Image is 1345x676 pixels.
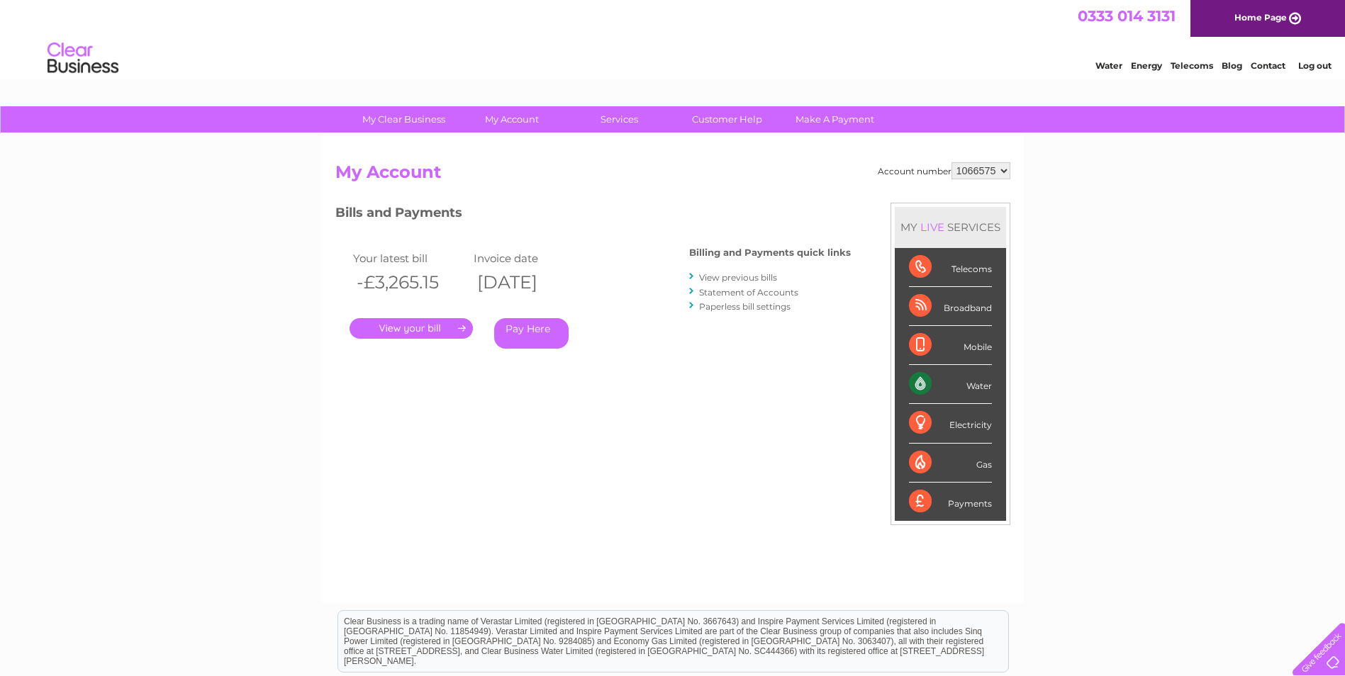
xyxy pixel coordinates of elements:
[669,106,786,133] a: Customer Help
[689,247,851,258] h4: Billing and Payments quick links
[909,444,992,483] div: Gas
[350,249,470,268] td: Your latest bill
[1298,60,1332,71] a: Log out
[350,318,473,339] a: .
[1131,60,1162,71] a: Energy
[494,318,569,349] a: Pay Here
[1251,60,1285,71] a: Contact
[338,8,1008,69] div: Clear Business is a trading name of Verastar Limited (registered in [GEOGRAPHIC_DATA] No. 3667643...
[878,162,1010,179] div: Account number
[350,268,470,297] th: -£3,265.15
[561,106,678,133] a: Services
[776,106,893,133] a: Make A Payment
[470,268,591,297] th: [DATE]
[909,483,992,521] div: Payments
[335,203,851,227] h3: Bills and Payments
[909,365,992,404] div: Water
[699,301,791,312] a: Paperless bill settings
[1222,60,1242,71] a: Blog
[1095,60,1122,71] a: Water
[909,404,992,443] div: Electricity
[470,249,591,268] td: Invoice date
[909,287,992,326] div: Broadband
[699,272,777,283] a: View previous bills
[1171,60,1213,71] a: Telecoms
[1078,7,1176,25] a: 0333 014 3131
[699,287,798,298] a: Statement of Accounts
[345,106,462,133] a: My Clear Business
[47,37,119,80] img: logo.png
[909,248,992,287] div: Telecoms
[917,220,947,234] div: LIVE
[909,326,992,365] div: Mobile
[895,207,1006,247] div: MY SERVICES
[453,106,570,133] a: My Account
[335,162,1010,189] h2: My Account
